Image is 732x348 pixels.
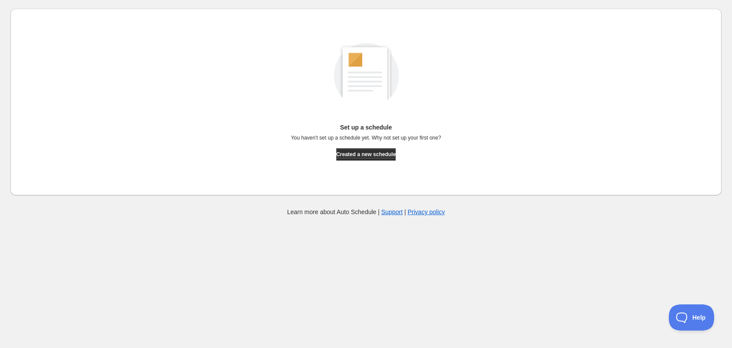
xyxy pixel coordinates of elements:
[408,208,445,215] a: Privacy policy
[381,208,403,215] a: Support
[669,304,715,331] iframe: Toggle Customer Support
[287,208,445,216] p: Learn more about Auto Schedule | |
[291,123,441,132] p: Set up a schedule
[291,134,441,141] p: You haven't set up a schedule yet. Why not set up your first one?
[336,148,396,160] button: Created a new schedule
[336,151,396,158] span: Created a new schedule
